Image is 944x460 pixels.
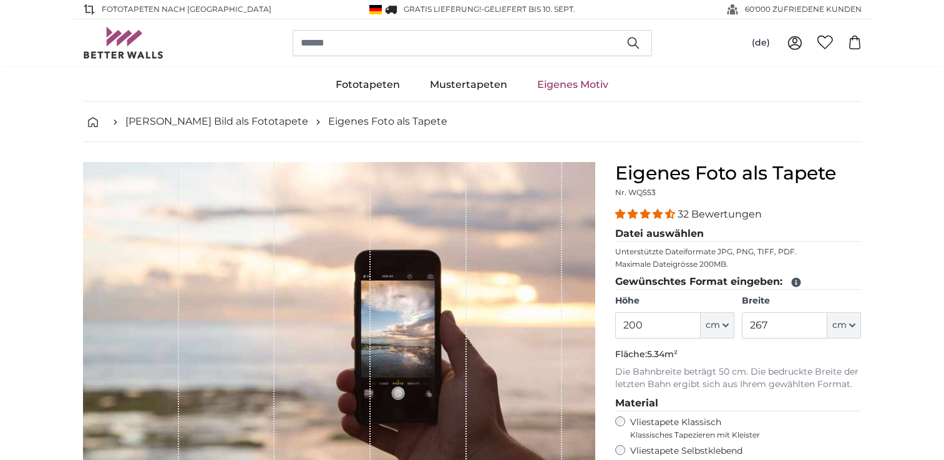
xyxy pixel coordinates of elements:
[615,274,862,290] legend: Gewünschtes Format eingeben:
[745,4,862,15] span: 60'000 ZUFRIEDENE KUNDEN
[522,69,623,101] a: Eigenes Motiv
[701,312,734,338] button: cm
[321,69,415,101] a: Fototapeten
[615,396,862,411] legend: Material
[742,32,780,54] button: (de)
[83,27,164,59] img: Betterwalls
[481,4,575,14] span: -
[630,430,851,440] span: Klassisches Tapezieren mit Kleister
[615,295,734,307] label: Höhe
[832,319,847,332] span: cm
[404,4,481,14] span: GRATIS Lieferung!
[102,4,271,15] span: Fototapeten nach [GEOGRAPHIC_DATA]
[615,366,862,391] p: Die Bahnbreite beträgt 50 cm. Die bedruckte Breite der letzten Bahn ergibt sich aus Ihrem gewählt...
[615,348,862,361] p: Fläche:
[615,208,678,220] span: 4.31 stars
[630,416,851,440] label: Vliestapete Klassisch
[678,208,762,220] span: 32 Bewertungen
[647,348,678,360] span: 5.34m²
[615,226,862,242] legend: Datei auswählen
[83,102,862,142] nav: breadcrumbs
[615,162,862,184] h1: Eigenes Foto als Tapete
[615,259,862,269] p: Maximale Dateigrösse 200MB.
[415,69,522,101] a: Mustertapeten
[328,114,447,129] a: Eigenes Foto als Tapete
[615,247,862,257] p: Unterstützte Dateiformate JPG, PNG, TIFF, PDF.
[369,5,382,14] img: Deutschland
[706,319,720,332] span: cm
[484,4,575,14] span: Geliefert bis 10. Sept.
[125,114,308,129] a: [PERSON_NAME] Bild als Fototapete
[827,312,861,338] button: cm
[615,188,656,197] span: Nr. WQ553
[742,295,861,307] label: Breite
